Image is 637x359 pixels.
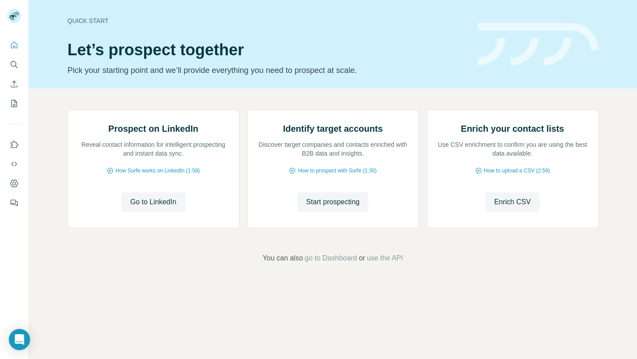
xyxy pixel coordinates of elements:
[9,329,30,350] div: Open Intercom Messenger
[283,122,383,135] h2: Identify target accounts
[461,122,564,135] h2: Enrich your contact lists
[494,197,531,207] span: Enrich CSV
[7,76,21,92] button: Enrich CSV
[7,176,21,191] button: Dashboard
[68,16,467,25] div: Quick start
[263,253,303,264] span: You can also
[485,192,540,212] button: Enrich CSV
[68,64,467,76] p: Pick your starting point and we’ll provide everything you need to prospect at scale.
[7,95,21,111] button: My lists
[305,253,357,264] button: go to Dashboard
[7,137,21,153] button: Use Surfe on LinkedIn
[484,167,550,175] span: How to upload a CSV (2:59)
[367,253,403,264] button: use the API
[7,156,21,172] button: Use Surfe API
[7,37,21,53] button: Quick start
[436,140,589,158] p: Use CSV enrichment to confirm you are using the best data available.
[77,140,230,158] p: Reveal contact information for intelligent prospecting and instant data sync.
[130,197,176,207] span: Go to LinkedIn
[298,167,376,175] span: How to prospect with Surfe (1:30)
[359,253,365,264] span: or
[297,192,368,212] button: Start prospecting
[306,197,360,207] span: Start prospecting
[108,122,198,135] h2: Prospect on LinkedIn
[7,195,21,211] button: Feedback
[68,41,467,59] h1: Let’s prospect together
[478,23,599,66] img: banner
[121,192,185,212] button: Go to LinkedIn
[115,167,200,175] span: How Surfe works on LinkedIn (1:58)
[257,140,410,158] p: Discover target companies and contacts enriched with B2B data and insights.
[7,57,21,73] button: Search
